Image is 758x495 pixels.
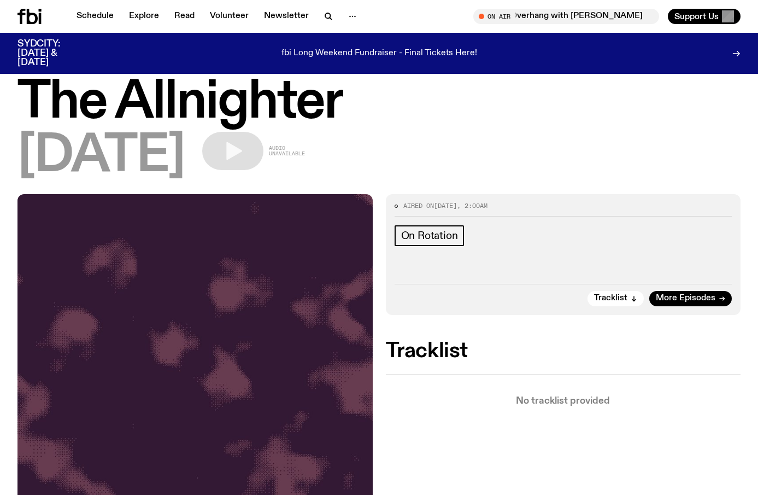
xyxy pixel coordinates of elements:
a: Read [168,9,201,24]
a: Newsletter [257,9,315,24]
a: Explore [122,9,166,24]
button: Support Us [668,9,741,24]
span: Audio unavailable [269,145,305,156]
span: [DATE] [17,132,185,181]
a: On Rotation [395,225,465,246]
span: [DATE] [434,201,457,210]
span: Support Us [674,11,719,21]
button: On Air[DATE] Overhang with [PERSON_NAME] [473,9,659,24]
span: Aired on [403,201,434,210]
span: More Episodes [656,294,715,302]
a: Schedule [70,9,120,24]
span: Tracklist [594,294,627,302]
h3: SYDCITY: [DATE] & [DATE] [17,39,87,67]
p: fbi Long Weekend Fundraiser - Final Tickets Here! [281,49,477,59]
span: On Rotation [401,230,458,242]
button: Tracklist [587,291,644,306]
h2: Tracklist [386,341,741,361]
p: No tracklist provided [386,397,741,406]
a: More Episodes [649,291,732,306]
span: , 2:00am [457,201,487,210]
a: Volunteer [203,9,255,24]
h1: The Allnighter [17,78,741,127]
